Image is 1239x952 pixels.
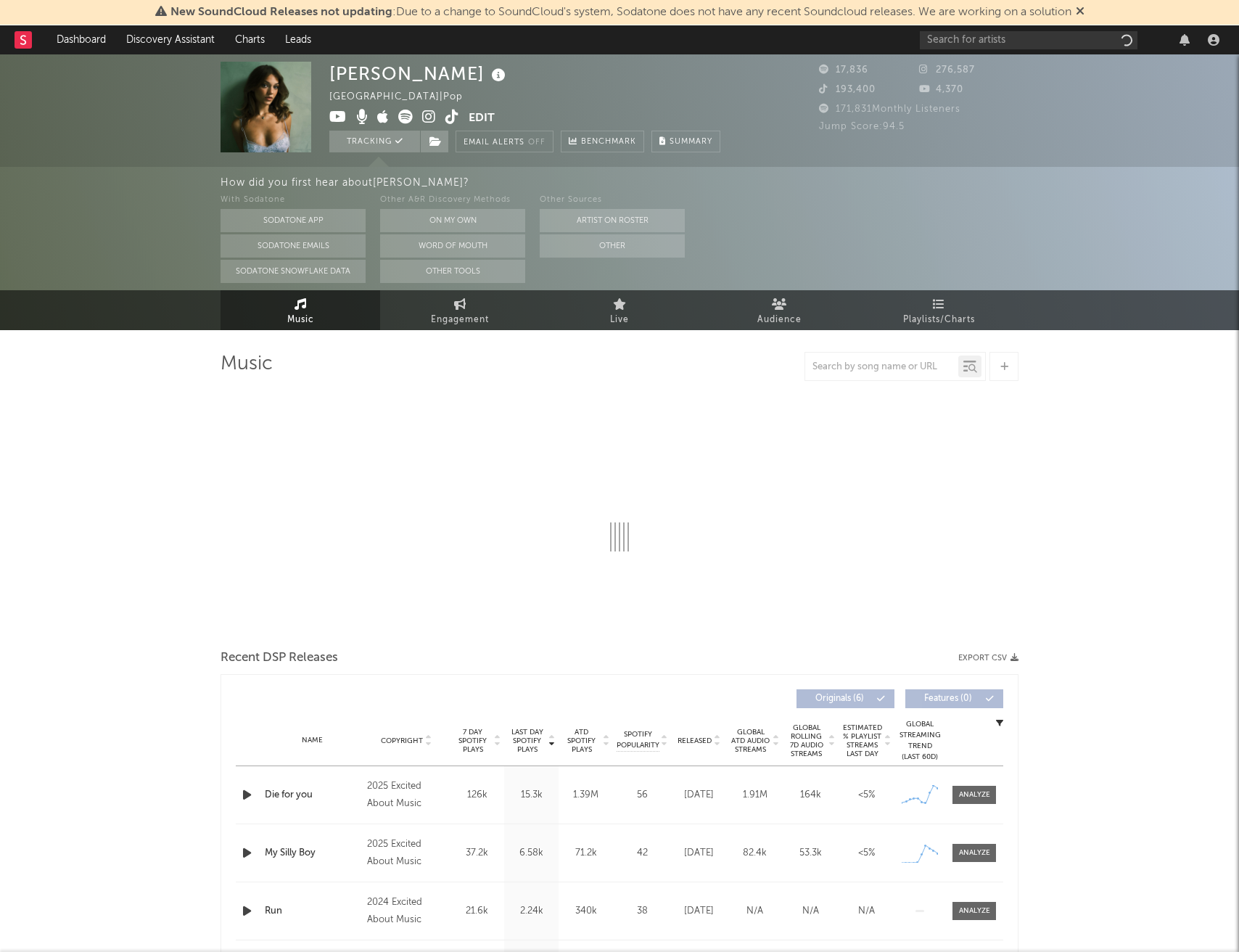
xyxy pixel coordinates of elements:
div: [GEOGRAPHIC_DATA] | Pop [329,89,479,106]
div: 42 [617,846,667,861]
div: Global Streaming Trend (Last 60D) [898,719,942,763]
div: 53.3k [786,846,835,861]
span: Audience [757,311,802,329]
span: Recent DSP Releases [221,649,338,667]
a: My Silly Boy [265,846,360,861]
a: Playlists/Charts [859,290,1018,330]
button: Sodatone Emails [221,234,366,258]
button: Word Of Mouth [380,234,525,258]
div: 71.2k [562,846,609,861]
span: Global ATD Audio Streams [730,728,770,754]
div: 340k [562,904,609,919]
a: Die for you [265,788,360,803]
div: 82.4k [730,846,779,861]
div: With Sodatone [221,192,366,209]
button: Other Tools [380,260,525,283]
button: Sodatone Snowflake Data [221,260,366,283]
div: [PERSON_NAME] [329,62,509,86]
div: 15.3k [508,788,555,803]
span: Copyright [381,736,423,745]
div: Other A&R Discovery Methods [380,192,525,209]
span: 17,836 [819,65,868,75]
span: : Due to a change to SoundCloud's system, Sodatone does not have any recent Soundcloud releases. ... [170,7,1071,18]
div: 6.58k [508,846,555,861]
span: Engagement [431,311,489,329]
div: Other Sources [540,192,685,209]
div: 1.39M [562,788,609,803]
div: [DATE] [675,788,723,803]
span: 193,400 [819,85,876,94]
span: 7 Day Spotify Plays [453,728,492,754]
span: 4,370 [919,85,963,94]
a: Live [540,290,699,330]
button: On My Own [380,209,525,232]
span: Summary [670,138,712,146]
span: Estimated % Playlist Streams Last Day [842,723,882,758]
a: Dashboard [46,25,116,54]
span: Originals ( 6 ) [806,694,873,703]
div: N/A [730,904,779,919]
div: <5% [842,846,891,861]
button: Originals(6) [796,689,894,708]
button: Summary [651,131,720,152]
a: Run [265,904,360,919]
a: Engagement [380,290,540,330]
button: Email AlertsOff [456,131,553,152]
span: Music [287,311,314,329]
input: Search by song name or URL [805,361,958,373]
div: <5% [842,788,891,803]
span: Playlists/Charts [903,311,975,329]
div: Name [265,735,360,746]
a: Audience [699,290,859,330]
span: ATD Spotify Plays [562,728,601,754]
button: Export CSV [958,654,1018,662]
a: Charts [225,25,275,54]
span: Dismiss [1076,7,1084,18]
div: 1.91M [730,788,779,803]
div: 56 [617,788,667,803]
span: Features ( 0 ) [915,694,981,703]
div: 164k [786,788,835,803]
div: [DATE] [675,846,723,861]
div: 38 [617,904,667,919]
span: 276,587 [919,65,975,75]
a: Benchmark [561,131,644,152]
div: 2025 Excited About Music [367,778,446,813]
span: New SoundCloud Releases not updating [170,7,392,18]
span: Live [610,311,629,329]
span: Jump Score: 94.5 [819,122,905,131]
div: N/A [842,904,891,919]
button: Edit [469,110,495,128]
button: Sodatone App [221,209,366,232]
div: 2025 Excited About Music [367,836,446,871]
a: Leads [275,25,321,54]
div: N/A [786,904,835,919]
button: Artist on Roster [540,209,685,232]
div: 21.6k [453,904,501,919]
span: Last Day Spotify Plays [508,728,546,754]
button: Other [540,234,685,258]
span: Released [678,736,712,745]
div: 37.2k [453,846,501,861]
span: Global Rolling 7D Audio Streams [786,723,826,758]
div: How did you first hear about [PERSON_NAME] ? [221,174,1239,192]
span: Spotify Popularity [617,729,659,751]
span: Benchmark [581,134,636,151]
div: 2.24k [508,904,555,919]
em: Off [528,139,546,147]
input: Search for artists [920,31,1137,49]
button: Tracking [329,131,420,152]
div: [DATE] [675,904,723,919]
button: Features(0) [905,689,1003,708]
a: Music [221,290,380,330]
span: 171,831 Monthly Listeners [819,104,960,114]
div: 126k [453,788,501,803]
div: 2024 Excited About Music [367,894,446,929]
a: Discovery Assistant [116,25,225,54]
